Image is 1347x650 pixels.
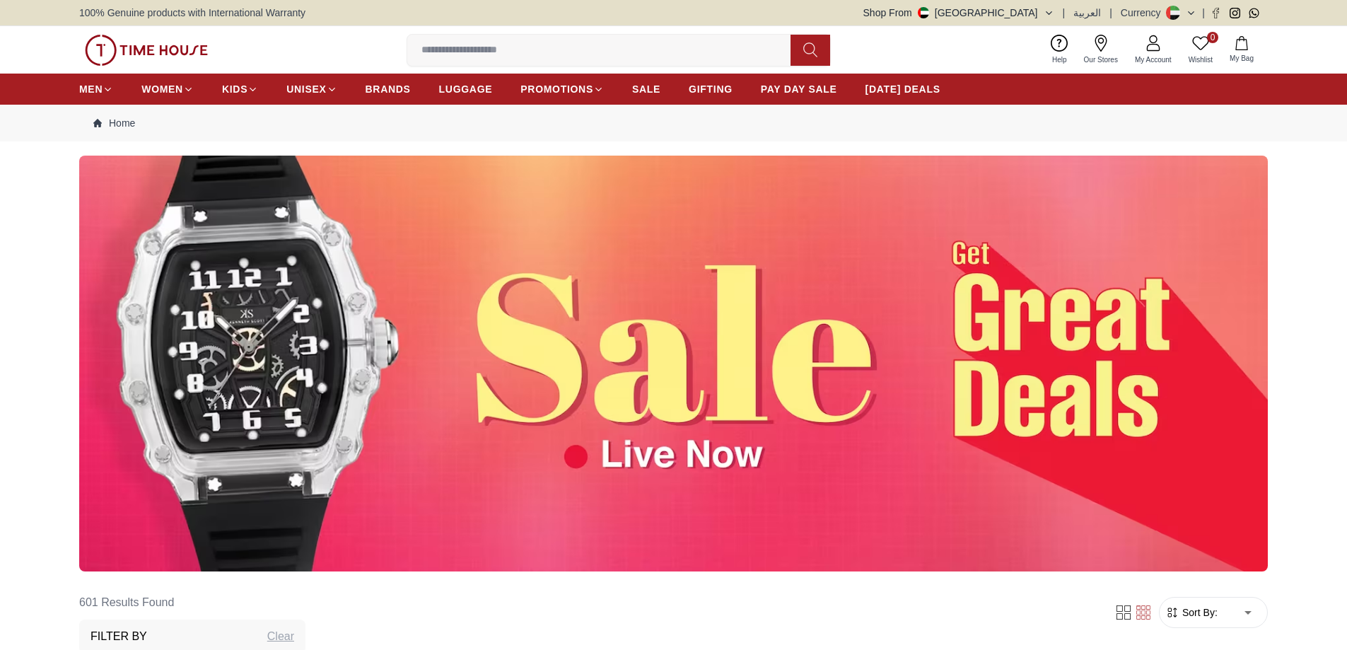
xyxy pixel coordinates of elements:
span: BRANDS [366,82,411,96]
a: Our Stores [1075,32,1126,68]
div: Clear [267,628,294,645]
a: BRANDS [366,76,411,102]
span: WOMEN [141,82,183,96]
span: | [1063,6,1066,20]
button: Sort By: [1165,605,1218,620]
div: Currency [1121,6,1167,20]
a: WOMEN [141,76,194,102]
span: Wishlist [1183,54,1218,65]
nav: Breadcrumb [79,105,1268,141]
span: | [1202,6,1205,20]
span: 0 [1207,32,1218,43]
img: ... [85,35,208,66]
a: Help [1044,32,1075,68]
a: LUGGAGE [439,76,493,102]
span: MEN [79,82,103,96]
span: Sort By: [1179,605,1218,620]
span: My Bag [1224,53,1259,64]
a: GIFTING [689,76,733,102]
span: GIFTING [689,82,733,96]
span: | [1109,6,1112,20]
a: PROMOTIONS [520,76,604,102]
a: PAY DAY SALE [761,76,837,102]
span: Help [1046,54,1073,65]
h6: 601 Results Found [79,586,305,620]
a: SALE [632,76,660,102]
span: UNISEX [286,82,326,96]
span: 100% Genuine products with International Warranty [79,6,305,20]
a: Home [93,116,135,130]
a: 0Wishlist [1180,32,1221,68]
span: PROMOTIONS [520,82,593,96]
a: Facebook [1211,8,1221,18]
a: MEN [79,76,113,102]
h3: Filter By [91,628,147,645]
span: KIDS [222,82,247,96]
a: Instagram [1230,8,1240,18]
img: ... [79,156,1268,571]
button: العربية [1073,6,1101,20]
a: KIDS [222,76,258,102]
span: PAY DAY SALE [761,82,837,96]
span: SALE [632,82,660,96]
span: Our Stores [1078,54,1124,65]
img: United Arab Emirates [918,7,929,18]
span: LUGGAGE [439,82,493,96]
a: Whatsapp [1249,8,1259,18]
a: [DATE] DEALS [865,76,940,102]
a: UNISEX [286,76,337,102]
span: My Account [1129,54,1177,65]
span: [DATE] DEALS [865,82,940,96]
button: My Bag [1221,33,1262,66]
button: Shop From[GEOGRAPHIC_DATA] [863,6,1054,20]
